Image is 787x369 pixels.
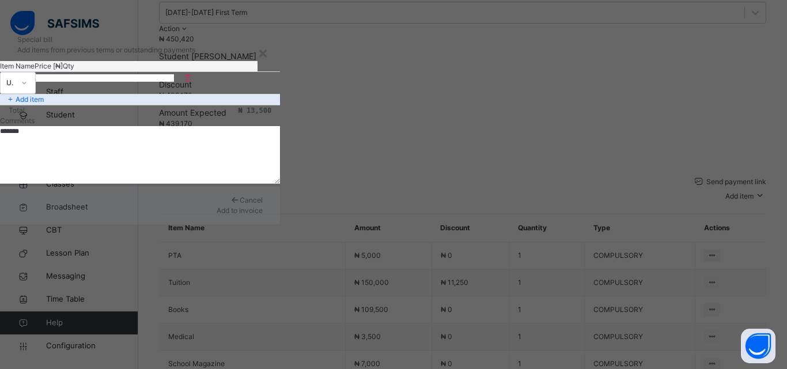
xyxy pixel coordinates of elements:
h3: Special bill [17,35,263,45]
span: ₦ 13,500 [239,106,272,115]
p: Add item [16,94,44,105]
div: × [258,40,268,64]
div: Uniform [6,78,14,88]
span: Add to invoice [217,206,263,215]
p: Add items from previous terms or outstanding payments [17,45,263,55]
p: Total [9,105,25,116]
span: Cancel [240,196,263,204]
button: Open asap [741,329,775,363]
p: Qty [63,61,74,71]
p: Price [₦] [35,61,63,71]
